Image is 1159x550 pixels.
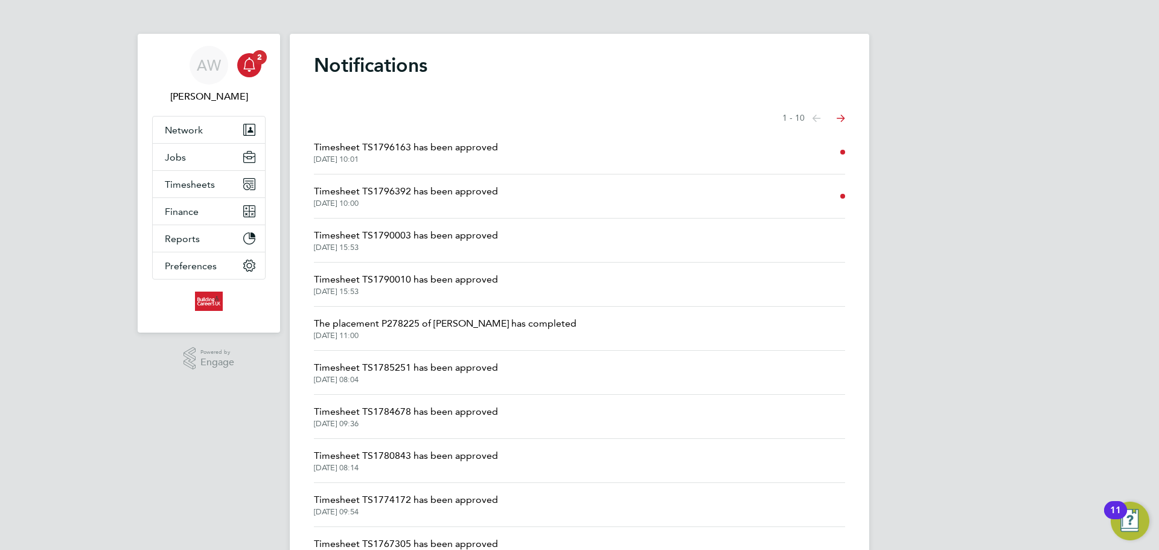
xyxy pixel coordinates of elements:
nav: Select page of notifications list [782,106,845,130]
a: Timesheet TS1796392 has been approved[DATE] 10:00 [314,184,498,208]
a: Timesheet TS1785251 has been approved[DATE] 08:04 [314,360,498,385]
span: [DATE] 15:53 [314,287,498,296]
span: Powered by [200,347,234,357]
button: Reports [153,225,265,252]
span: AW [197,57,221,73]
span: Timesheet TS1796392 has been approved [314,184,498,199]
span: Timesheet TS1774172 has been approved [314,493,498,507]
span: Finance [165,206,199,217]
span: [DATE] 09:54 [314,507,498,517]
button: Network [153,117,265,143]
span: The placement P278225 of [PERSON_NAME] has completed [314,316,576,331]
span: [DATE] 11:00 [314,331,576,341]
span: Timesheet TS1784678 has been approved [314,405,498,419]
span: Timesheet TS1790010 has been approved [314,272,498,287]
span: Timesheets [165,179,215,190]
span: Timesheet TS1780843 has been approved [314,449,498,463]
span: Reports [165,233,200,245]
span: 2 [252,50,267,65]
span: Timesheet TS1785251 has been approved [314,360,498,375]
button: Open Resource Center, 11 new notifications [1111,502,1149,540]
button: Finance [153,198,265,225]
button: Timesheets [153,171,265,197]
span: [DATE] 10:00 [314,199,498,208]
a: Timesheet TS1790010 has been approved[DATE] 15:53 [314,272,498,296]
span: [DATE] 15:53 [314,243,498,252]
a: Timesheet TS1784678 has been approved[DATE] 09:36 [314,405,498,429]
a: AW[PERSON_NAME] [152,46,266,104]
span: Engage [200,357,234,368]
a: Powered byEngage [184,347,235,370]
nav: Main navigation [138,34,280,333]
a: Go to home page [152,292,266,311]
button: Jobs [153,144,265,170]
div: 11 [1110,510,1121,526]
span: 1 - 10 [782,112,805,124]
span: [DATE] 09:36 [314,419,498,429]
a: 2 [237,46,261,85]
h1: Notifications [314,53,845,77]
a: Timesheet TS1774172 has been approved[DATE] 09:54 [314,493,498,517]
span: Timesheet TS1796163 has been approved [314,140,498,155]
a: Timesheet TS1790003 has been approved[DATE] 15:53 [314,228,498,252]
a: The placement P278225 of [PERSON_NAME] has completed[DATE] 11:00 [314,316,576,341]
span: [DATE] 10:01 [314,155,498,164]
span: [DATE] 08:04 [314,375,498,385]
span: Network [165,124,203,136]
button: Preferences [153,252,265,279]
span: Jobs [165,152,186,163]
span: Timesheet TS1790003 has been approved [314,228,498,243]
span: Preferences [165,260,217,272]
span: Abbie Weatherby [152,89,266,104]
a: Timesheet TS1780843 has been approved[DATE] 08:14 [314,449,498,473]
img: buildingcareersuk-logo-retina.png [195,292,222,311]
span: [DATE] 08:14 [314,463,498,473]
a: Timesheet TS1796163 has been approved[DATE] 10:01 [314,140,498,164]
